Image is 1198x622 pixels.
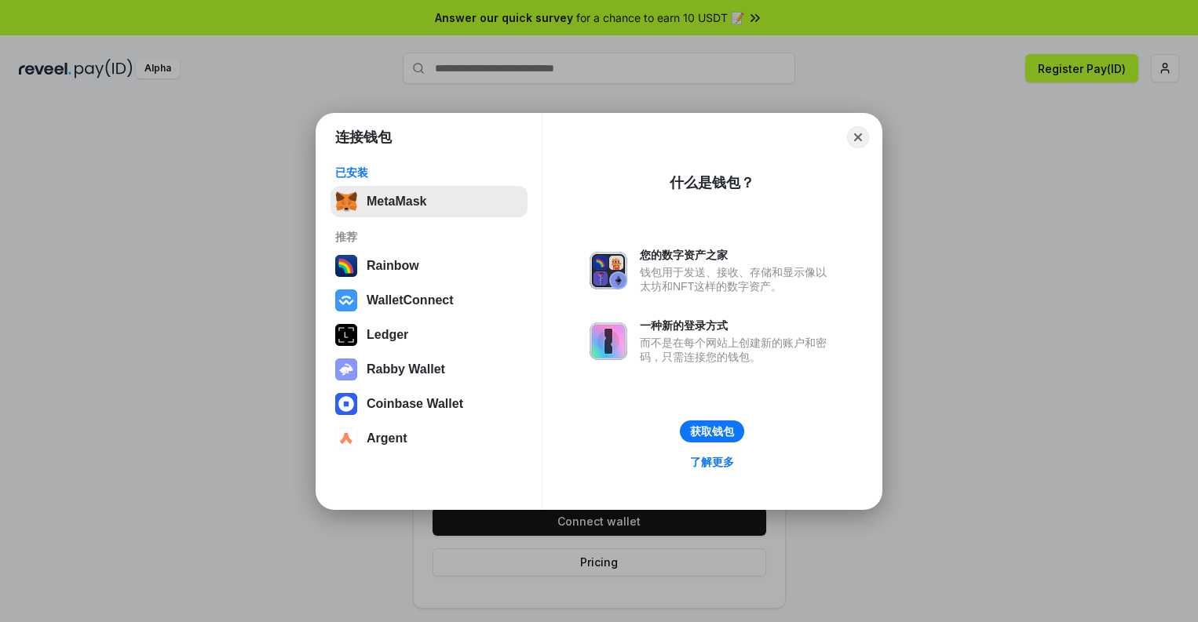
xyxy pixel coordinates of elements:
button: WalletConnect [331,285,528,316]
button: Close [847,126,869,148]
button: Coinbase Wallet [331,388,528,420]
img: svg+xml,%3Csvg%20width%3D%2228%22%20height%3D%2228%22%20viewBox%3D%220%200%2028%2028%22%20fill%3D... [335,393,357,415]
h1: 连接钱包 [335,128,392,147]
div: Coinbase Wallet [367,397,463,411]
div: Rainbow [367,259,419,273]
div: 了解更多 [690,455,734,469]
img: svg+xml,%3Csvg%20width%3D%2228%22%20height%3D%2228%22%20viewBox%3D%220%200%2028%2028%22%20fill%3D... [335,427,357,449]
button: 获取钱包 [680,420,744,442]
div: Ledger [367,328,408,342]
img: svg+xml,%3Csvg%20xmlns%3D%22http%3A%2F%2Fwww.w3.org%2F2000%2Fsvg%22%20fill%3D%22none%22%20viewBox... [590,322,627,360]
div: 而不是在每个网站上创建新的账户和密码，只需连接您的钱包。 [640,336,835,364]
div: WalletConnect [367,293,454,307]
img: svg+xml,%3Csvg%20xmlns%3D%22http%3A%2F%2Fwww.w3.org%2F2000%2Fsvg%22%20width%3D%2228%22%20height%3... [335,324,357,346]
div: Argent [367,431,407,446]
button: Argent [331,423,528,454]
div: 一种新的登录方式 [640,318,835,333]
div: 钱包用于发送、接收、存储和显示像以太坊和NFT这样的数字资产。 [640,265,835,293]
button: Rabby Wallet [331,354,528,385]
button: MetaMask [331,186,528,217]
img: svg+xml,%3Csvg%20width%3D%22120%22%20height%3D%22120%22%20viewBox%3D%220%200%20120%20120%22%20fil... [335,255,357,277]
img: svg+xml,%3Csvg%20fill%3D%22none%22%20height%3D%2233%22%20viewBox%3D%220%200%2035%2033%22%20width%... [335,191,357,213]
div: 推荐 [335,230,523,244]
button: Rainbow [331,250,528,282]
div: 已安装 [335,166,523,180]
button: Ledger [331,319,528,351]
div: MetaMask [367,195,426,209]
img: svg+xml,%3Csvg%20width%3D%2228%22%20height%3D%2228%22%20viewBox%3D%220%200%2028%2028%22%20fill%3D... [335,289,357,311]
div: 获取钱包 [690,424,734,438]
a: 了解更多 [681,452,743,472]
div: 什么是钱包？ [670,173,754,192]
img: svg+xml,%3Csvg%20xmlns%3D%22http%3A%2F%2Fwww.w3.org%2F2000%2Fsvg%22%20fill%3D%22none%22%20viewBox... [590,252,627,289]
img: svg+xml,%3Csvg%20xmlns%3D%22http%3A%2F%2Fwww.w3.org%2F2000%2Fsvg%22%20fill%3D%22none%22%20viewBox... [335,358,357,380]
div: Rabby Wallet [367,362,445,376]
div: 您的数字资产之家 [640,248,835,262]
